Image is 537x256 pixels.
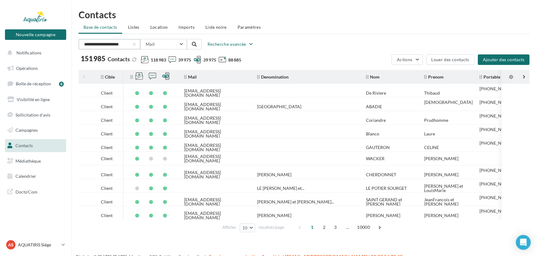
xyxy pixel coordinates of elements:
button: Actions [392,54,423,65]
a: Campagnes [4,124,67,137]
div: [PHONE_NUMBER] [479,87,518,91]
div: [EMAIL_ADDRESS][DOMAIN_NAME] [184,102,247,111]
div: [PHONE_NUMBER] [479,195,518,200]
div: Laure [424,132,435,136]
span: Nom [366,74,380,79]
div: Open Intercom Messenger [516,235,531,250]
span: Imports [179,24,195,30]
div: LE POTIER SOURGET [366,186,407,190]
a: Contacts [4,139,67,152]
span: 2 [319,222,329,232]
span: Boîte de réception [16,81,51,86]
div: GAUTERON [366,145,390,150]
span: 39 975 [203,57,216,63]
div: Client [101,173,113,177]
span: Médiathèque [15,158,41,164]
span: Denomination [257,74,289,79]
span: Mail [146,41,155,47]
button: Notifications [4,46,65,59]
span: Liste noire [205,24,227,30]
div: ABADIE [366,105,382,109]
button: Ajouter des contacts [478,54,530,65]
span: Opérations [16,66,38,71]
span: 39 975 [178,57,191,63]
span: Mail [184,74,197,79]
span: Prenom [424,74,444,79]
div: [PHONE_NUMBER] [479,100,518,105]
span: 118 983 [151,57,166,63]
div: Prudhomme [424,118,448,122]
span: Sollicitation d'avis [15,112,50,117]
button: Nouvelle campagne [5,29,66,40]
div: [EMAIL_ADDRESS][DOMAIN_NAME] [184,211,247,220]
div: [EMAIL_ADDRESS][DOMAIN_NAME] [184,116,247,125]
div: Client [101,156,113,161]
div: [GEOGRAPHIC_DATA] [257,105,301,109]
div: SAINT GERAND et [PERSON_NAME] [366,198,414,206]
span: AS [8,242,14,248]
a: Docto'Com [4,185,67,198]
div: 8 [59,82,64,87]
div: Client [101,145,113,150]
span: LE [PERSON_NAME] et... [257,186,304,190]
span: Paramètres [238,24,261,30]
span: Notifications [16,50,41,55]
button: Mail [140,39,187,49]
span: Visibilité en ligne [17,97,50,102]
div: WACKER [366,156,384,161]
div: [EMAIL_ADDRESS][DOMAIN_NAME] [184,89,247,97]
button: Louer des contacts [426,54,475,65]
div: [PHONE_NUMBER] [479,209,518,213]
span: [PERSON_NAME] et [PERSON_NAME]... [257,200,334,204]
span: ... [342,222,352,232]
a: Visibilité en ligne [4,93,67,106]
span: Listes [128,24,140,30]
div: CELINE [424,145,439,150]
span: Afficher [222,224,236,230]
div: [EMAIL_ADDRESS][DOMAIN_NAME] [184,170,247,179]
div: [PERSON_NAME] [257,213,291,218]
div: CHERDONNET [366,173,396,177]
span: Calendrier [15,173,36,179]
div: [PERSON_NAME] [424,173,458,177]
span: 10 [243,225,248,230]
div: Client [101,213,113,218]
div: JeanFrancois et [PERSON_NAME] [424,198,470,206]
h1: Contacts [79,10,530,19]
span: 151 985 [81,55,105,62]
div: [EMAIL_ADDRESS][DOMAIN_NAME] [184,154,247,163]
div: [DEMOGRAPHIC_DATA] [424,100,473,105]
div: [PERSON_NAME] [424,213,458,218]
span: résultats/page [259,224,284,230]
a: AS AQUATIRIS Siège [5,239,66,251]
span: Contacts [108,56,130,62]
div: [PERSON_NAME] et LouisMarie [424,184,470,193]
span: Location [150,24,168,30]
span: Docto'Com [15,188,37,196]
span: Actions [397,57,412,62]
div: [PERSON_NAME] [366,213,400,218]
a: Opérations [4,62,67,75]
div: Client [101,118,113,122]
div: [PHONE_NUMBER] [479,114,518,118]
div: Coriandre [366,118,386,122]
a: Sollicitation d'avis [4,109,67,122]
button: Recherche avancée [205,41,256,48]
a: Médiathèque [4,155,67,168]
div: Client [101,105,113,109]
div: [PHONE_NUMBER] [479,141,518,145]
div: Client [101,200,113,204]
div: Client [101,186,113,190]
div: [PERSON_NAME] [424,156,458,161]
a: Calendrier [4,170,67,183]
span: Portable [479,74,500,79]
div: De Riviere [366,91,386,95]
div: [PHONE_NUMBER] [479,127,518,132]
div: [EMAIL_ADDRESS][DOMAIN_NAME] [184,143,247,152]
button: 10 [240,224,256,232]
span: Contacts [15,143,33,148]
div: [EMAIL_ADDRESS][DOMAIN_NAME] [184,130,247,138]
span: 10000 [354,222,372,232]
span: 3 [330,222,340,232]
div: Blanco [366,132,379,136]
